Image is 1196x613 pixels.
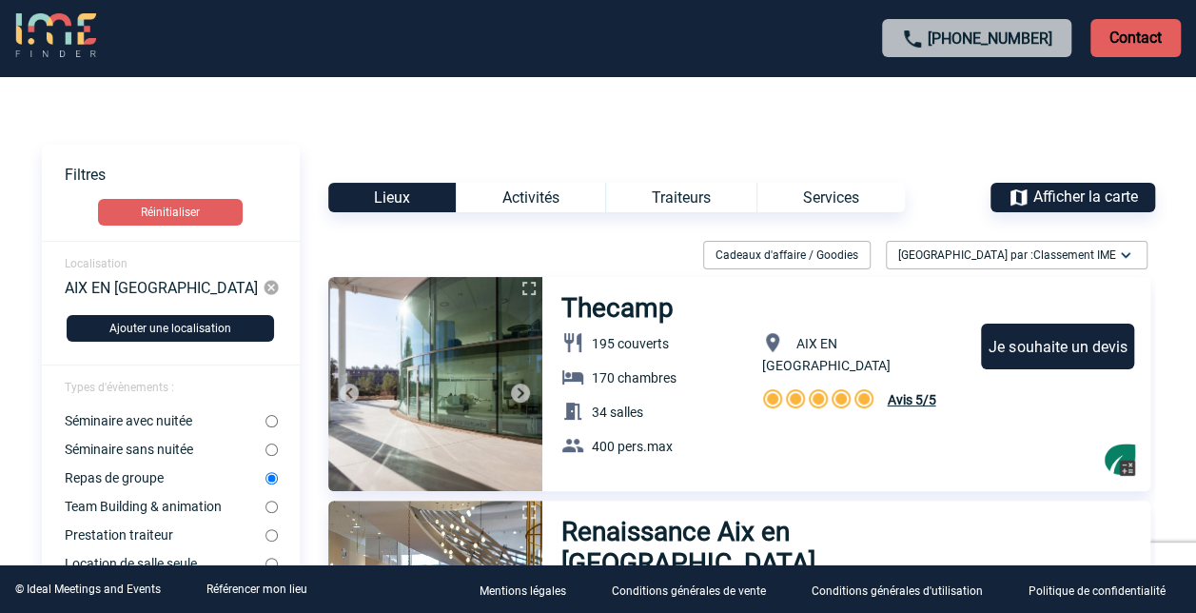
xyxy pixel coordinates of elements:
[761,331,784,354] img: baseline_location_on_white_24dp-b.png
[480,584,566,598] p: Mentions légales
[901,28,924,50] img: call-24-px.png
[597,581,796,599] a: Conditions générales de vente
[561,516,964,579] h3: Renaissance Aix en [GEOGRAPHIC_DATA]
[263,279,280,296] img: cancel-24-px-g.png
[65,499,265,514] label: Team Building & animation
[65,257,127,270] span: Localisation
[898,246,1116,265] span: [GEOGRAPHIC_DATA] par :
[65,527,265,543] label: Prestation traiteur
[65,166,300,184] p: Filtres
[98,199,243,226] button: Réinitialiser
[605,183,756,212] div: Traiteurs
[561,400,584,423] img: baseline_meeting_room_white_24dp-b.png
[561,292,685,324] h3: Thecamp
[1105,444,1135,476] div: Filtrer sur Cadeaux d'affaire / Goodies
[65,279,264,296] div: AIX EN [GEOGRAPHIC_DATA]
[612,584,766,598] p: Conditions générales de vente
[1090,19,1181,57] p: Contact
[65,470,265,485] label: Repas de groupe
[1105,444,1135,476] img: ESAT
[703,241,871,269] div: Cadeaux d'affaire / Goodies
[464,581,597,599] a: Mentions légales
[561,331,584,354] img: baseline_restaurant_white_24dp-b.png
[812,584,983,598] p: Conditions générales d'utilisation
[756,183,905,212] div: Services
[206,583,307,596] a: Référencer mon lieu
[15,583,161,596] div: © Ideal Meetings and Events
[65,381,174,394] span: Types d'évènements :
[761,336,890,373] span: AIX EN [GEOGRAPHIC_DATA]
[796,581,1013,599] a: Conditions générales d'utilisation
[328,277,542,491] img: 1.jpg
[1033,188,1138,206] span: Afficher la carte
[592,370,676,386] span: 170 chambres
[561,366,584,388] img: baseline_hotel_white_24dp-b.png
[42,199,300,226] a: Réinitialiser
[1013,581,1196,599] a: Politique de confidentialité
[67,315,274,342] button: Ajouter une localisation
[928,30,1052,48] a: [PHONE_NUMBER]
[592,439,673,454] span: 400 pers.max
[456,183,605,212] div: Activités
[1029,584,1166,598] p: Politique de confidentialité
[592,336,669,351] span: 195 couverts
[1116,246,1135,265] img: baseline_expand_more_white_24dp-b.png
[65,413,265,428] label: Séminaire avec nuitée
[887,392,935,407] span: Avis 5/5
[65,442,265,457] label: Séminaire sans nuitée
[328,183,456,212] div: Lieux
[65,556,265,571] label: Location de salle seule
[561,434,584,457] img: baseline_group_white_24dp-b.png
[696,241,878,269] div: Filtrer sur Cadeaux d'affaire / Goodies
[1033,248,1116,262] span: Classement IME
[592,405,643,420] span: 34 salles
[981,324,1134,369] div: Je souhaite un devis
